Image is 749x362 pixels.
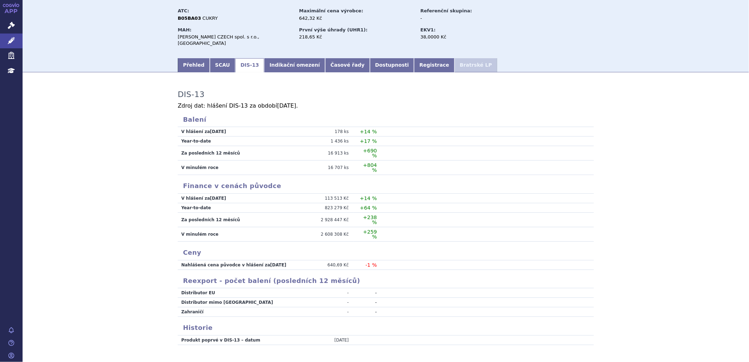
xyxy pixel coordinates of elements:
[264,58,325,72] a: Indikační omezení
[363,229,377,240] span: +259 %
[178,27,191,32] strong: MAH:
[178,298,301,307] td: Distributor mimo [GEOGRAPHIC_DATA]
[178,336,301,345] td: Produkt poprvé v DIS-13 – datum
[363,215,377,225] span: +238 %
[360,195,377,201] span: +14 %
[178,307,301,317] td: Zahraničí
[301,288,354,298] td: -
[178,146,301,161] td: Za posledních 12 měsíců
[354,298,377,307] td: -
[202,16,218,21] span: CUKRY
[301,137,354,146] td: 1 436 ks
[360,129,377,134] span: +14 %
[178,182,594,190] h3: Finance v cenách původce
[210,196,226,201] span: [DATE]
[420,8,472,13] strong: Referenční skupina:
[365,262,377,268] span: -1 %
[178,203,301,213] td: Year-to-date
[299,8,363,13] strong: Maximální cena výrobce:
[178,288,301,298] td: Distributor EU
[178,260,301,270] td: Nahlášená cena původce v hlášení za
[301,227,354,242] td: 2 608 308 Kč
[178,127,301,137] td: V hlášení za
[301,161,354,175] td: 16 707 ks
[235,58,264,72] a: DIS-13
[354,288,377,298] td: -
[301,146,354,161] td: 16 913 ks
[178,116,594,123] h3: Balení
[299,27,367,32] strong: První výše úhrady (UHR1):
[363,148,377,158] span: +690 %
[178,161,301,175] td: V minulém roce
[277,102,296,109] span: [DATE]
[178,213,301,227] td: Za posledních 12 měsíců
[178,34,292,47] div: [PERSON_NAME] CZECH spol. s r.o., [GEOGRAPHIC_DATA]
[420,27,436,32] strong: EKV1:
[360,205,377,211] span: +64 %
[299,15,414,22] div: 642,32 Kč
[301,307,354,317] td: -
[178,249,594,257] h3: Ceny
[178,137,301,146] td: Year-to-date
[354,307,377,317] td: -
[178,90,205,99] h3: DIS-13
[301,260,354,270] td: 640,69 Kč
[210,58,235,72] a: SCAU
[270,263,286,267] span: [DATE]
[178,324,594,332] h3: Historie
[420,15,500,22] div: -
[178,58,210,72] a: Přehled
[301,127,354,137] td: 178 ks
[420,34,500,40] div: 38,0000 Kč
[178,103,594,109] p: Zdroj dat: hlášení DIS-13 za období .
[363,162,377,173] span: +804 %
[178,227,301,242] td: V minulém roce
[178,194,301,203] td: V hlášení za
[370,58,414,72] a: Dostupnosti
[301,298,354,307] td: -
[210,129,226,134] span: [DATE]
[299,34,414,40] div: 218,65 Kč
[178,8,189,13] strong: ATC:
[178,16,201,21] strong: B05BA03
[301,194,354,203] td: 113 513 Kč
[325,58,370,72] a: Časové řady
[414,58,454,72] a: Registrace
[360,138,377,144] span: +17 %
[178,277,594,285] h3: Reexport - počet balení (posledních 12 měsíců)
[301,213,354,227] td: 2 928 447 Kč
[301,203,354,213] td: 823 279 Kč
[301,336,354,345] td: [DATE]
